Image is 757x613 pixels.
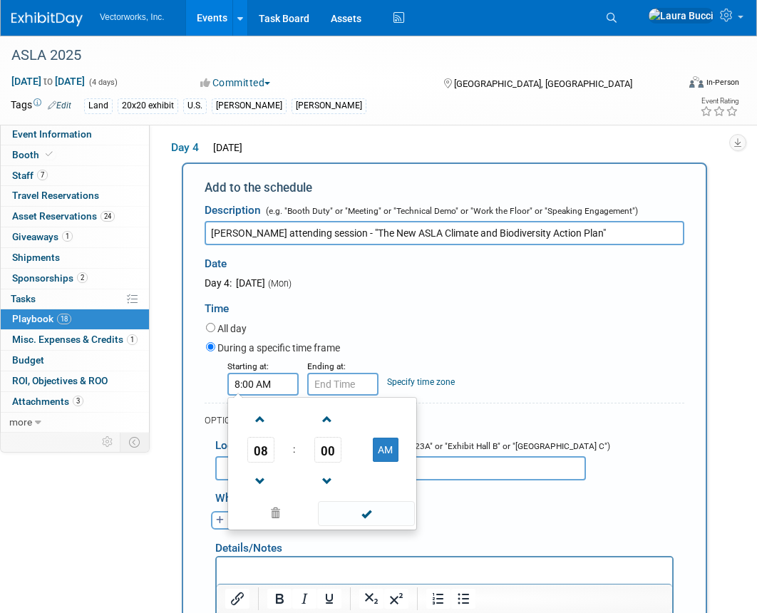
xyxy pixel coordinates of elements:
[120,433,150,451] td: Toggle Event Tabs
[307,361,346,371] small: Ending at:
[209,142,242,153] span: [DATE]
[12,334,138,345] span: Misc. Expenses & Credits
[215,439,258,452] span: Location
[12,375,108,386] span: ROI, Objectives & ROO
[183,98,207,113] div: U.S.
[292,98,366,113] div: [PERSON_NAME]
[12,149,56,160] span: Booth
[12,231,73,242] span: Giveaways
[314,401,341,437] a: Increment Minute
[6,43,667,68] div: ASLA 2025
[37,170,48,180] span: 7
[314,463,341,499] a: Decrement Minute
[12,396,83,407] span: Attachments
[215,530,674,556] div: Details/Notes
[100,12,165,22] span: Vectorworks, Inc.
[205,414,684,427] div: OPTIONAL DETAILS:
[454,78,632,89] span: [GEOGRAPHIC_DATA], [GEOGRAPHIC_DATA]
[317,589,341,609] button: Underline
[1,392,149,412] a: Attachments3
[1,330,149,350] a: Misc. Expenses & Credits1
[9,416,32,428] span: more
[290,437,298,463] td: :
[195,76,276,90] button: Committed
[1,145,149,165] a: Booth
[689,76,704,88] img: Format-Inperson.png
[451,589,475,609] button: Bullet list
[205,245,392,276] div: Date
[12,128,92,140] span: Event Information
[73,396,83,406] span: 3
[247,401,274,437] a: Increment Hour
[48,101,71,110] a: Edit
[1,371,149,391] a: ROI, Objectives & ROO
[118,98,178,113] div: 20x20 exhibit
[314,437,341,463] span: Pick Minute
[426,589,450,609] button: Numbered list
[307,373,378,396] input: End Time
[11,293,36,304] span: Tasks
[227,361,269,371] small: Starting at:
[217,341,340,355] label: During a specific time frame
[96,433,120,451] td: Personalize Event Tab Strip
[12,354,44,366] span: Budget
[212,98,287,113] div: [PERSON_NAME]
[1,351,149,371] a: Budget
[11,75,86,88] span: [DATE] [DATE]
[88,78,118,87] span: (4 days)
[247,437,274,463] span: Pick Hour
[77,272,88,283] span: 2
[384,589,408,609] button: Superscript
[1,186,149,206] a: Travel Reservations
[217,321,247,336] label: All day
[225,589,249,609] button: Insert/edit link
[1,248,149,268] a: Shipments
[84,98,113,113] div: Land
[1,125,149,145] a: Event Information
[706,77,739,88] div: In-Person
[627,74,739,96] div: Event Format
[171,140,207,155] span: Day 4
[205,277,232,289] span: Day 4:
[292,589,316,609] button: Italic
[205,179,684,196] div: Add to the schedule
[234,277,265,289] span: [DATE]
[11,98,71,114] td: Tags
[263,206,638,216] span: (e.g. "Booth Duty" or "Meeting" or "Technical Demo" or "Work the Floor" or "Speaking Engagement")
[227,373,299,396] input: Start Time
[1,269,149,289] a: Sponsorships2
[12,313,71,324] span: Playbook
[11,12,83,26] img: ExhibitDay
[12,272,88,284] span: Sponsorships
[12,170,48,181] span: Staff
[267,278,292,289] span: (Mon)
[359,589,383,609] button: Subscript
[62,231,73,242] span: 1
[1,309,149,329] a: Playbook18
[12,210,115,222] span: Asset Reservations
[387,377,455,387] a: Specify time zone
[260,441,610,451] span: (e.g. "Exhibit Booth" or "Meeting Room 123A" or "Exhibit Hall B" or "[GEOGRAPHIC_DATA] C")
[12,190,99,201] span: Travel Reservations
[101,211,115,222] span: 24
[1,289,149,309] a: Tasks
[247,463,274,499] a: Decrement Hour
[1,166,149,186] a: Staff7
[373,438,398,462] button: AM
[127,334,138,345] span: 1
[205,204,261,217] span: Description
[1,227,149,247] a: Giveaways1
[46,150,53,158] i: Booth reservation complete
[317,505,416,525] a: Done
[648,8,714,24] img: Laura Bucci
[57,314,71,324] span: 18
[231,504,319,524] a: Clear selection
[700,98,738,105] div: Event Rating
[41,76,55,87] span: to
[1,413,149,433] a: more
[205,290,684,320] div: Time
[12,252,60,263] span: Shipments
[1,207,149,227] a: Asset Reservations24
[267,589,292,609] button: Bold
